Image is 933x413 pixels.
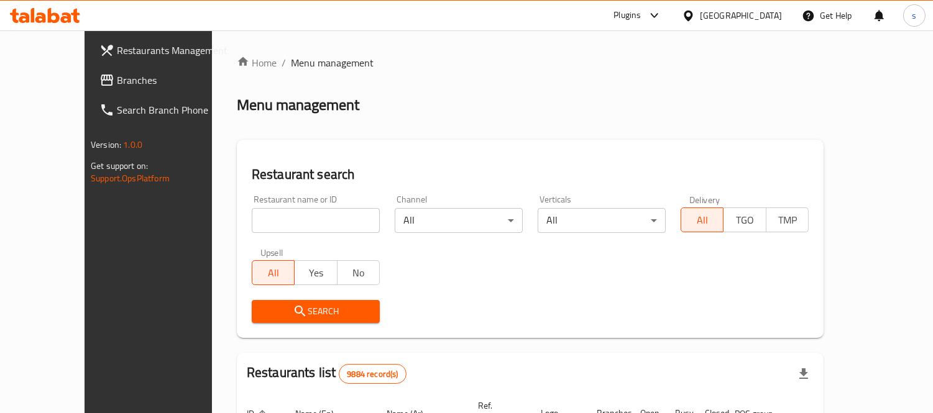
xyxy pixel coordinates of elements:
button: TGO [723,207,766,232]
span: 9884 record(s) [339,368,405,380]
button: TMP [766,207,809,232]
span: Menu management [291,55,374,70]
h2: Restaurants list [247,363,407,384]
a: Support.OpsPlatform [91,170,170,186]
button: Yes [294,260,337,285]
button: All [252,260,295,285]
div: Export file [789,359,819,389]
a: Branches [90,65,241,95]
span: Get support on: [91,158,148,174]
button: Search [252,300,380,323]
div: All [395,208,523,233]
div: [GEOGRAPHIC_DATA] [700,9,782,22]
span: TGO [728,211,761,229]
button: No [337,260,380,285]
span: Branches [117,73,231,88]
label: Upsell [260,248,283,256]
span: Restaurants Management [117,43,231,58]
input: Search for restaurant name or ID.. [252,208,380,233]
div: Plugins [614,8,641,23]
div: Total records count [339,364,406,384]
a: Home [237,55,277,70]
button: All [681,207,724,232]
a: Search Branch Phone [90,95,241,125]
span: Search [262,304,370,319]
span: s [912,9,916,22]
span: No [342,264,375,282]
span: All [257,264,290,282]
span: Version: [91,137,121,153]
label: Delivery [689,195,720,204]
span: Search Branch Phone [117,102,231,117]
span: 1.0.0 [123,137,142,153]
nav: breadcrumb [237,55,824,70]
h2: Menu management [237,95,359,115]
li: / [282,55,286,70]
span: TMP [771,211,804,229]
div: All [538,208,666,233]
a: Restaurants Management [90,35,241,65]
span: All [686,211,719,229]
span: Yes [300,264,332,282]
h2: Restaurant search [252,165,809,184]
